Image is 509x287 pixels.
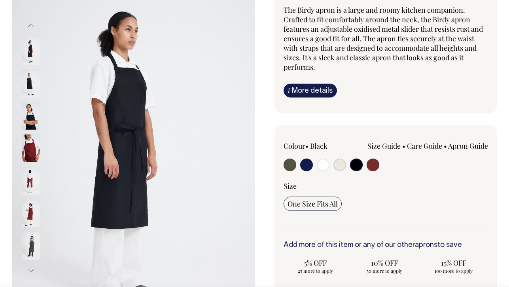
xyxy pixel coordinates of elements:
[421,256,485,276] input: 15% OFF 100 more to apply
[288,86,290,94] span: i
[352,256,416,276] input: 10% OFF 50 more to apply
[284,241,488,249] h6: Add more of this item or any of our other to save
[22,199,40,227] img: Birdy Apron
[407,141,442,151] a: Care Guide
[22,232,40,260] img: olive
[402,141,405,151] span: •
[425,268,481,274] span: 100 more to apply
[284,256,348,276] input: 5% OFF 25 more to apply
[22,134,40,162] img: burgundy
[22,37,40,65] img: black
[22,102,40,130] img: black
[284,84,337,98] a: iMore details
[25,17,37,34] button: Previous
[415,242,437,249] a: aprons
[448,141,488,151] a: Apron Guide
[288,258,344,268] span: 5% OFF
[356,258,412,268] span: 10% OFF
[284,5,483,72] span: The Birdy apron is a large and roomy kitchen companion. Crafted to fit comfortably around the nec...
[305,141,308,151] span: •
[310,141,327,151] label: Black
[284,141,365,151] div: Colour
[367,141,401,151] a: Size Guide
[425,258,481,268] span: 15% OFF
[288,199,338,209] span: One Size Fits All
[22,69,40,97] img: black
[22,167,40,195] img: burgundy
[284,197,342,211] input: One Size Fits All
[25,262,37,280] button: Next
[356,268,412,274] span: 50 more to apply
[288,268,344,274] span: 25 more to apply
[284,181,488,191] div: Size
[444,141,447,151] span: •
